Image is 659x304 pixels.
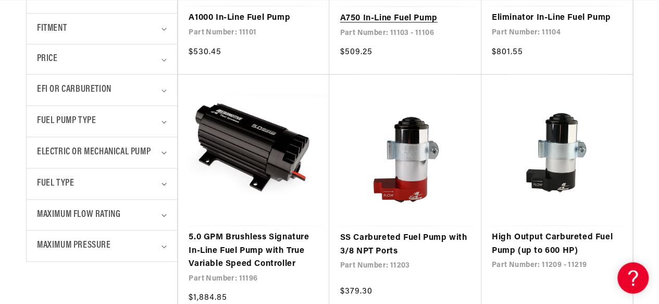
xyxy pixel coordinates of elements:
a: SS Carbureted Fuel Pump with 3/8 NPT Ports [340,232,470,258]
summary: EFI or Carburetion (0 selected) [37,75,167,105]
summary: Fuel Pump Type (1 selected) [37,106,167,137]
span: Fitment [37,21,67,37]
span: Price [37,52,57,66]
span: Fuel Type [37,176,74,191]
span: Maximum Flow Rating [37,208,120,223]
summary: Electric or Mechanical Pump (0 selected) [37,137,167,168]
a: A750 In-Line Fuel Pump [340,12,470,26]
a: Eliminator In-Line Fuel Pump [492,11,622,25]
span: Electric or Mechanical Pump [37,145,151,160]
a: 5.0 GPM Brushless Signature In-Line Fuel Pump with True Variable Speed Controller [189,231,319,271]
span: Maximum Pressure [37,238,111,253]
summary: Price [37,44,167,74]
span: Fuel Pump Type [37,114,96,129]
span: EFI or Carburetion [37,82,111,98]
a: A1000 In-Line Fuel Pump [189,11,319,25]
a: High Output Carbureted Fuel Pump (up to 600 HP) [492,231,622,258]
summary: Fitment (0 selected) [37,14,167,44]
summary: Maximum Pressure (0 selected) [37,230,167,261]
summary: Fuel Type (0 selected) [37,168,167,199]
summary: Maximum Flow Rating (0 selected) [37,200,167,230]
